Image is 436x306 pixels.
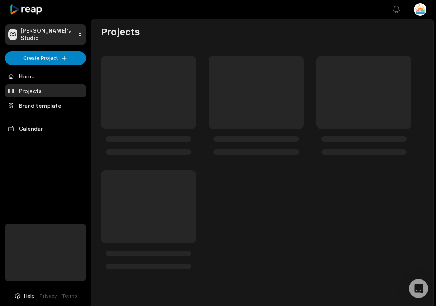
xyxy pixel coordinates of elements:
[101,26,140,38] h2: Projects
[5,51,86,65] button: Create Project
[62,293,77,300] a: Terms
[8,29,17,40] div: CS
[21,27,74,42] p: [PERSON_NAME]'s Studio
[14,293,35,300] button: Help
[40,293,57,300] a: Privacy
[5,70,86,83] a: Home
[5,99,86,112] a: Brand template
[5,84,86,97] a: Projects
[5,122,86,135] a: Calendar
[409,279,428,298] div: Open Intercom Messenger
[24,293,35,300] span: Help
